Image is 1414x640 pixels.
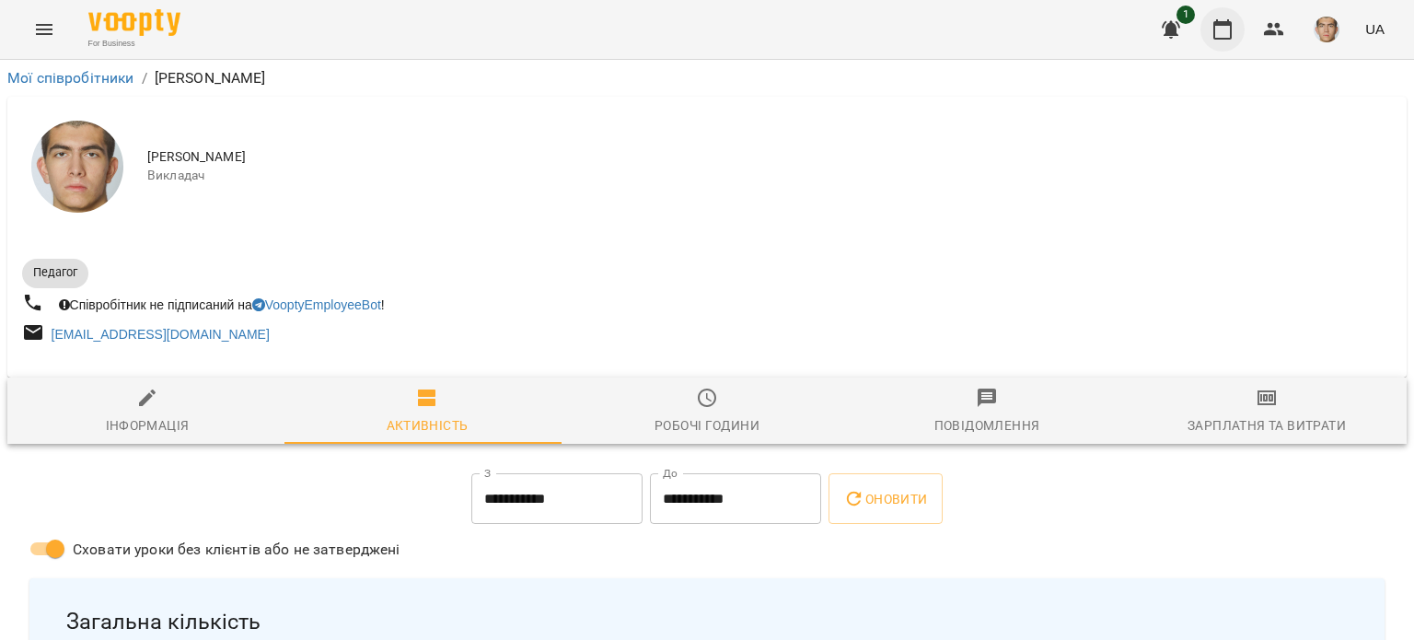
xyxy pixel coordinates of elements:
div: Інформація [106,414,190,436]
button: Menu [22,7,66,52]
div: Активність [387,414,469,436]
span: For Business [88,38,180,50]
nav: breadcrumb [7,67,1407,89]
span: UA [1365,19,1385,39]
span: Педагог [22,264,88,281]
a: Мої співробітники [7,69,134,87]
div: Робочі години [655,414,759,436]
img: Недайборщ Андрій Сергійович [31,121,123,213]
div: Співробітник не підписаний на ! [55,292,388,318]
span: Загальна кількість [66,608,1348,636]
div: Зарплатня та Витрати [1188,414,1346,436]
span: Оновити [843,488,927,510]
p: [PERSON_NAME] [155,67,266,89]
button: Оновити [829,473,942,525]
span: [PERSON_NAME] [147,148,1392,167]
button: UA [1358,12,1392,46]
span: 1 [1176,6,1195,24]
a: VooptyEmployeeBot [252,297,381,312]
a: [EMAIL_ADDRESS][DOMAIN_NAME] [52,327,270,342]
img: Voopty Logo [88,9,180,36]
span: Викладач [147,167,1392,185]
li: / [142,67,147,89]
span: Сховати уроки без клієнтів або не затверджені [73,539,400,561]
img: 290265f4fa403245e7fea1740f973bad.jpg [1314,17,1339,42]
div: Повідомлення [934,414,1040,436]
